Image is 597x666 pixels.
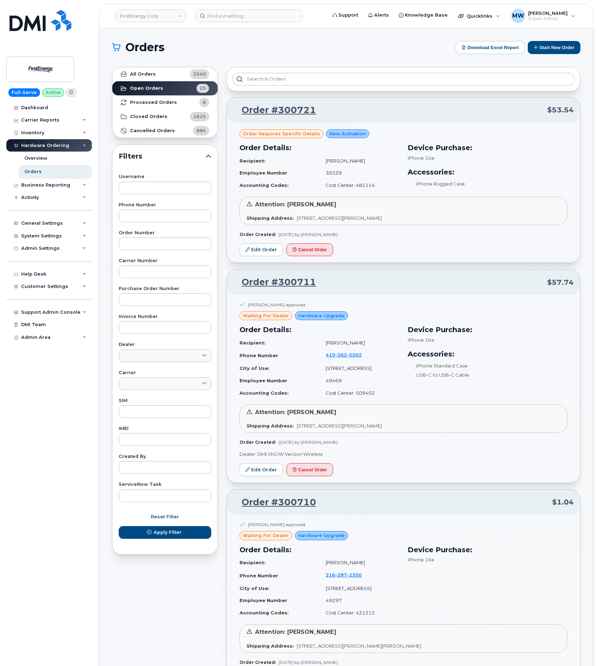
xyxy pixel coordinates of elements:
[255,201,336,208] span: Attention: [PERSON_NAME]
[112,67,218,81] a: All Orders2540
[298,312,345,319] span: Hardware Upgrade
[528,41,580,54] button: Start New Order
[154,529,182,536] span: Apply Filter
[130,71,156,77] strong: All Orders
[119,175,211,179] label: Username
[193,71,206,77] span: 2540
[119,314,211,319] label: Invoice Number
[297,215,382,221] span: [STREET_ADDRESS][PERSON_NAME]
[319,594,399,607] td: 49297
[240,451,567,458] p: Dealer: DMI SNOW Verizon Wireless
[240,585,270,591] strong: City of Use:
[255,629,336,635] span: Attention: [PERSON_NAME]
[243,130,320,137] span: Order requires Specific details
[240,340,266,346] strong: Recipient:
[240,365,270,371] strong: City of Use:
[112,110,218,124] a: Closed Orders1625
[119,151,206,161] span: Filters
[119,203,211,207] label: Phone Number
[112,124,218,138] a: Cancelled Orders884
[233,276,316,289] a: Order #300711
[247,423,294,429] strong: Shipping Address:
[112,95,218,110] a: Processed Orders6
[319,582,399,595] td: [STREET_ADDRESS]
[119,371,211,375] label: Carrier
[408,167,567,177] h3: Accessories:
[119,287,211,291] label: Purchase Order Number
[335,572,347,578] span: 287
[408,363,567,369] li: iPhone Standard Case
[130,128,175,134] strong: Cancelled Orders
[247,215,294,221] strong: Shipping Address:
[279,660,338,665] span: [DATE] by [PERSON_NAME]
[119,511,211,523] button: Reset Filter
[279,232,338,237] span: [DATE] by [PERSON_NAME]
[347,572,362,578] span: 2350
[196,127,206,134] span: 884
[240,573,278,578] strong: Phone Number
[566,635,592,661] iframe: Messenger Launcher
[326,352,370,358] a: 4192625502
[247,643,294,649] strong: Shipping Address:
[326,352,362,358] span: 419
[119,259,211,263] label: Carrier Number
[243,532,289,539] span: waiting for dealer
[240,378,287,383] strong: Employee Number
[119,482,211,487] label: ServiceNow Task
[297,423,382,429] span: [STREET_ADDRESS][PERSON_NAME]
[240,170,287,176] strong: Employee Number
[130,86,163,91] strong: Open Orders
[319,556,399,569] td: [PERSON_NAME]
[112,81,218,95] a: Open Orders25
[125,42,165,53] span: Orders
[547,277,574,288] span: $57.74
[193,113,206,120] span: 1625
[329,130,366,137] span: New Activation
[286,463,333,476] button: Cancel Order
[240,463,283,476] a: Edit Order
[335,352,347,358] span: 262
[130,114,167,119] strong: Closed Orders
[232,73,574,86] input: Search in orders
[279,440,338,445] span: [DATE] by [PERSON_NAME]
[408,337,435,343] span: iPhone 16e
[408,181,567,187] li: iPhone Rugged Case
[240,243,283,257] a: Edit Order
[248,302,305,308] div: [PERSON_NAME] approved
[119,426,211,431] label: IMEI
[456,41,525,54] a: Download Excel Report
[240,597,287,603] strong: Employee Number
[233,104,316,117] a: Order #300721
[326,572,362,578] span: 216
[240,440,276,445] strong: Order Created:
[200,85,206,92] span: 25
[240,610,289,615] strong: Accounting Codes:
[408,155,435,161] span: iPhone 16e
[240,560,266,565] strong: Recipient:
[408,142,567,153] h3: Device Purchase:
[119,526,211,539] button: Apply Filter
[408,557,435,562] span: iPhone 16e
[233,496,316,509] a: Order #300710
[319,179,399,191] td: Cost Center: 481114
[243,312,289,319] span: waiting for dealer
[240,232,276,237] strong: Order Created:
[552,497,574,507] span: $1.04
[319,337,399,349] td: [PERSON_NAME]
[119,454,211,459] label: Created By
[319,167,399,179] td: 30329
[408,349,567,359] h3: Accessories:
[240,158,266,164] strong: Recipient:
[319,387,399,399] td: Cost Center: 509402
[203,99,206,106] span: 6
[408,324,567,335] h3: Device Purchase:
[119,231,211,235] label: Order Number
[319,362,399,375] td: [STREET_ADDRESS]
[240,353,278,358] strong: Phone Number
[248,521,305,528] div: [PERSON_NAME] approved
[240,544,399,555] h3: Order Details:
[240,660,276,665] strong: Order Created:
[130,100,177,105] strong: Processed Orders
[240,324,399,335] h3: Order Details:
